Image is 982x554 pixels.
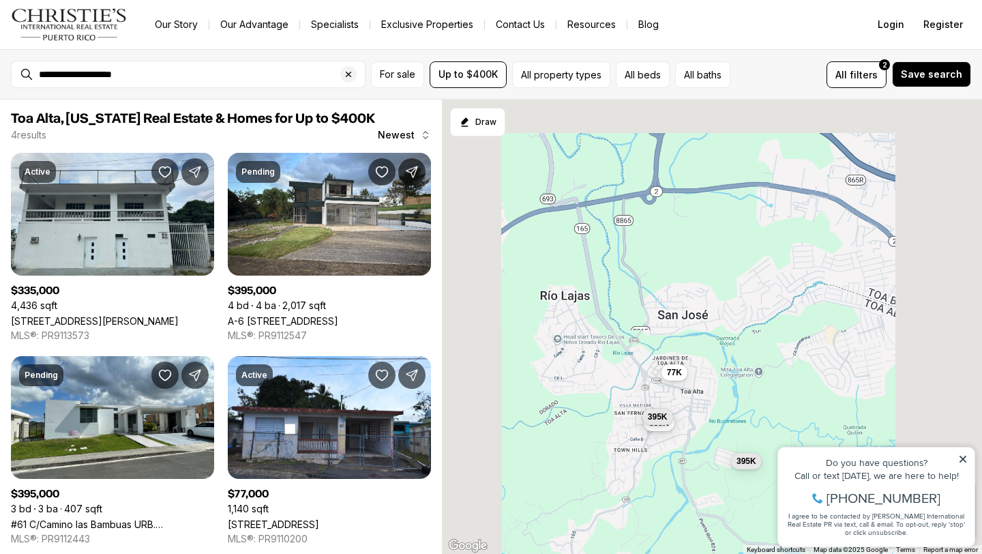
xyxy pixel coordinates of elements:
button: 335K [644,414,674,431]
span: 2 [882,59,887,70]
div: Call or text [DATE], we are here to help! [14,44,197,53]
button: Newest [370,121,439,149]
p: Pending [25,370,58,381]
button: Register [915,11,971,38]
a: Our Advantage [209,15,299,34]
button: Share Property [181,362,209,389]
a: Our Story [144,15,209,34]
span: Register [923,19,963,30]
a: Specialists [300,15,370,34]
div: Do you have questions? [14,31,197,40]
span: All [835,68,847,82]
img: logo [11,8,128,41]
button: For sale [371,61,424,88]
button: Share Property [181,158,209,186]
button: Share Property [398,362,426,389]
span: For sale [380,69,415,80]
p: Pending [241,166,275,177]
span: Save search [901,69,962,80]
button: Save Property: 6 St B-30 SAN FERNANDO [151,158,179,186]
button: Share Property [398,158,426,186]
button: All property types [512,61,610,88]
button: Save Property: A-6 CALLE NABORIA [368,158,396,186]
button: Save Property: #61 C/Camino las Bambuas URB. GRAN VISTA [151,362,179,389]
span: 335K [649,417,669,428]
button: Save Property: 106 CALLE 2 [368,362,396,389]
a: 6 St B-30 SAN FERNANDO, TOA ALTA PR, 00953 [11,315,179,327]
button: 395K [642,408,673,424]
button: Start drawing [450,108,505,136]
a: 106 CALLE 2, TOA ALTA PR, 00953 [228,519,319,530]
span: I agree to be contacted by [PERSON_NAME] International Real Estate PR via text, call & email. To ... [17,84,194,110]
a: Exclusive Properties [370,15,484,34]
a: Resources [556,15,627,34]
a: #61 C/Camino las Bambuas URB. GRAN VISTA, TOA ALTA PR, 00953 [11,519,214,530]
p: Active [241,370,267,381]
button: All baths [675,61,730,88]
a: Blog [627,15,670,34]
span: [PHONE_NUMBER] [56,64,170,78]
span: filters [850,68,878,82]
button: All beds [616,61,670,88]
button: Contact Us [485,15,556,34]
span: 395K [736,456,756,467]
a: A-6 CALLE NABORIA, TOA ALTA PR, 00953 [228,315,338,327]
button: Up to $400K [430,61,507,88]
p: Active [25,166,50,177]
button: Save search [892,61,971,87]
p: 4 results [11,130,46,141]
button: 395K [731,453,762,469]
button: Allfilters2 [827,61,887,88]
button: Login [869,11,912,38]
span: Newest [378,130,415,141]
button: Clear search input [340,61,365,87]
span: 77K [667,367,682,378]
span: Up to $400K [438,69,498,80]
button: 77K [661,364,687,381]
span: 395K [648,411,668,422]
span: Toa Alta, [US_STATE] Real Estate & Homes for Up to $400K [11,112,375,126]
span: Login [878,19,904,30]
